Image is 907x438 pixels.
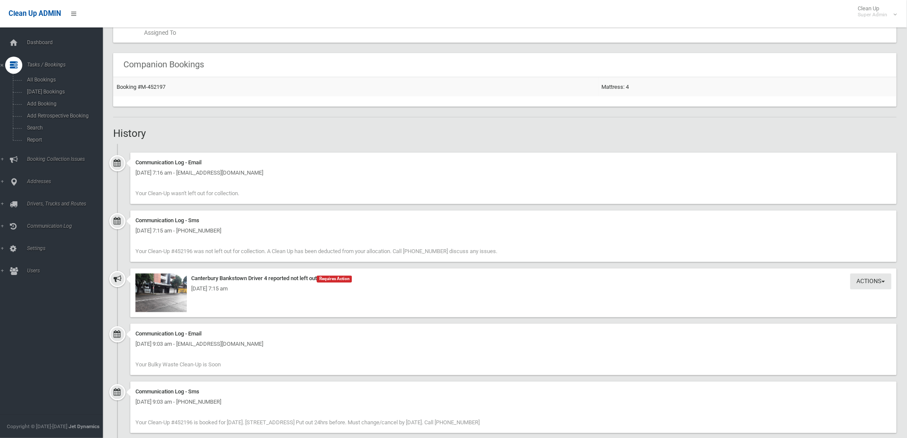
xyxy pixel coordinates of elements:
[24,178,110,184] span: Addresses
[135,168,892,178] div: [DATE] 7:16 am - [EMAIL_ADDRESS][DOMAIN_NAME]
[113,56,214,73] header: Companion Bookings
[24,39,110,45] span: Dashboard
[135,362,221,368] span: Your Bulky Waste Clean-Up is Soon
[854,5,896,18] span: Clean Up
[135,274,892,284] div: Canterbury Bankstown Driver 4 reported not left out
[24,125,103,131] span: Search
[117,84,165,90] a: Booking #M-452197
[24,223,110,229] span: Communication Log
[135,190,239,197] span: Your Clean-Up wasn't left out for collection.
[24,77,103,83] span: All Bookings
[24,156,110,162] span: Booking Collection Issues
[135,387,892,397] div: Communication Log - Sms
[24,101,103,107] span: Add Booking
[850,274,892,290] button: Actions
[144,27,890,38] small: Assigned To
[135,248,497,255] span: Your Clean-Up #452196 was not left out for collection. A Clean Up has been deducted from your all...
[317,276,352,283] span: Requires Action
[24,113,103,119] span: Add Retrospective Booking
[135,158,892,168] div: Communication Log - Email
[135,339,892,350] div: [DATE] 9:03 am - [EMAIL_ADDRESS][DOMAIN_NAME]
[135,329,892,339] div: Communication Log - Email
[24,268,110,274] span: Users
[135,216,892,226] div: Communication Log - Sms
[113,128,897,139] h2: History
[135,284,892,294] div: [DATE] 7:15 am
[135,274,187,312] img: 2025-05-0207.15.244147242739508163313.jpg
[24,89,103,95] span: [DATE] Bookings
[69,423,99,429] strong: Jet Dynamics
[24,137,103,143] span: Report
[858,12,888,18] small: Super Admin
[598,77,897,97] td: Mattress: 4
[7,423,67,429] span: Copyright © [DATE]-[DATE]
[135,420,480,426] span: Your Clean-Up #452196 is booked for [DATE]. [STREET_ADDRESS] Put out 24hrs before. Must change/ca...
[135,226,892,236] div: [DATE] 7:15 am - [PHONE_NUMBER]
[24,201,110,207] span: Drivers, Trucks and Routes
[135,397,892,408] div: [DATE] 9:03 am - [PHONE_NUMBER]
[24,245,110,251] span: Settings
[9,9,61,18] span: Clean Up ADMIN
[24,62,110,68] span: Tasks / Bookings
